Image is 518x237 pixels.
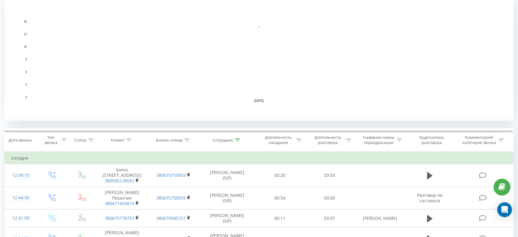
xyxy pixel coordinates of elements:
text: 5 [25,70,27,74]
div: Сотрудник [213,138,233,143]
td: Сегодня [5,152,513,164]
div: 12:41:00 [11,212,30,224]
text: 10 [24,45,27,49]
td: 00:20 [255,164,305,187]
a: 380675778757 [105,215,134,221]
div: 12:49:15 [11,169,30,181]
text: [DATE] [254,99,264,103]
div: Длительность разговора [311,135,344,145]
td: [PERSON_NAME] (SIP) [199,209,255,227]
td: 00:11 [255,209,305,227]
text: 15 [24,20,27,23]
div: Название схемы переадресации [362,135,395,145]
span: Разговор не состоялся [417,192,442,204]
a: 380675945727 [156,215,186,221]
div: Длительность ожидания [262,135,295,145]
td: 00:54 [255,187,305,209]
td: [PERSON_NAME] Показчик [96,187,148,209]
div: 12:44:56 [11,192,30,204]
a: 380671664810 [105,200,134,206]
div: Дата звонка [9,138,32,143]
text: 13 [24,33,27,36]
div: Тип звонка [42,135,60,145]
td: Ірина [STREET_ADDRESS] [96,164,148,187]
td: [PERSON_NAME] (SIP) [199,187,255,209]
text: 0 [25,95,27,99]
div: Статус [74,138,87,143]
div: Комментарий/категория звонка [461,135,497,145]
text: 8 [25,58,27,61]
text: 3 [25,83,27,86]
td: [PERSON_NAME] (SIP) [199,164,255,187]
div: Клиент [111,138,124,143]
div: Open Intercom Messenger [497,202,512,217]
a: 380505128062 [105,178,134,184]
a: 380675750933 [156,172,186,178]
td: [PERSON_NAME] [354,209,406,227]
a: 380675750933 [156,195,186,201]
div: Бизнес номер [156,138,183,143]
td: 03:55 [305,164,354,187]
td: 03:07 [305,209,354,227]
div: Аудиозапись разговора [412,135,452,145]
td: 00:00 [305,187,354,209]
